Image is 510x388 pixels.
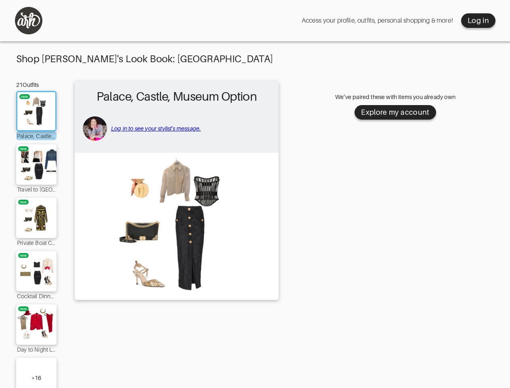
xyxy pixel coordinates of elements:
[16,238,57,247] div: Private Boat Cruise
[15,6,43,35] img: ARH Styles logo
[361,108,429,117] div: Explore my account
[16,131,57,140] div: Palace, Castle, Museum Option
[297,93,494,101] div: We’ve paired these with items you already own
[16,291,57,300] div: Cocktail Dinner wear with black undershirt
[79,157,275,295] img: Outfit Palace, Castle, Museum Option
[13,255,59,287] img: Outfit Cocktail Dinner wear with black undershirt
[15,96,57,126] img: Outfit Palace, Castle, Museum Option
[16,345,57,354] div: Day to Night Look
[31,374,42,382] div: + 16
[13,308,59,341] img: Outfit Day to Night Look
[20,306,27,311] div: new
[302,17,453,25] div: Access your profile, outfits, personal shopping & more!
[13,202,59,234] img: Outfit Private Boat Cruise
[16,81,57,89] div: 21 Outfits
[355,105,436,120] button: Explore my account
[461,13,495,28] button: Log in
[20,146,27,151] div: new
[111,125,201,132] a: Log in to see your stylist's message.
[16,185,57,194] div: Travel to [GEOGRAPHIC_DATA]
[20,200,27,205] div: new
[13,148,59,181] img: Outfit Travel to Venice
[20,253,27,258] div: new
[83,116,107,141] img: avatar
[468,16,489,25] div: Log in
[79,85,275,108] h2: Palace, Castle, Museum Option
[21,94,28,99] div: new
[16,53,494,65] div: Shop [PERSON_NAME]'s Look Book: [GEOGRAPHIC_DATA]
